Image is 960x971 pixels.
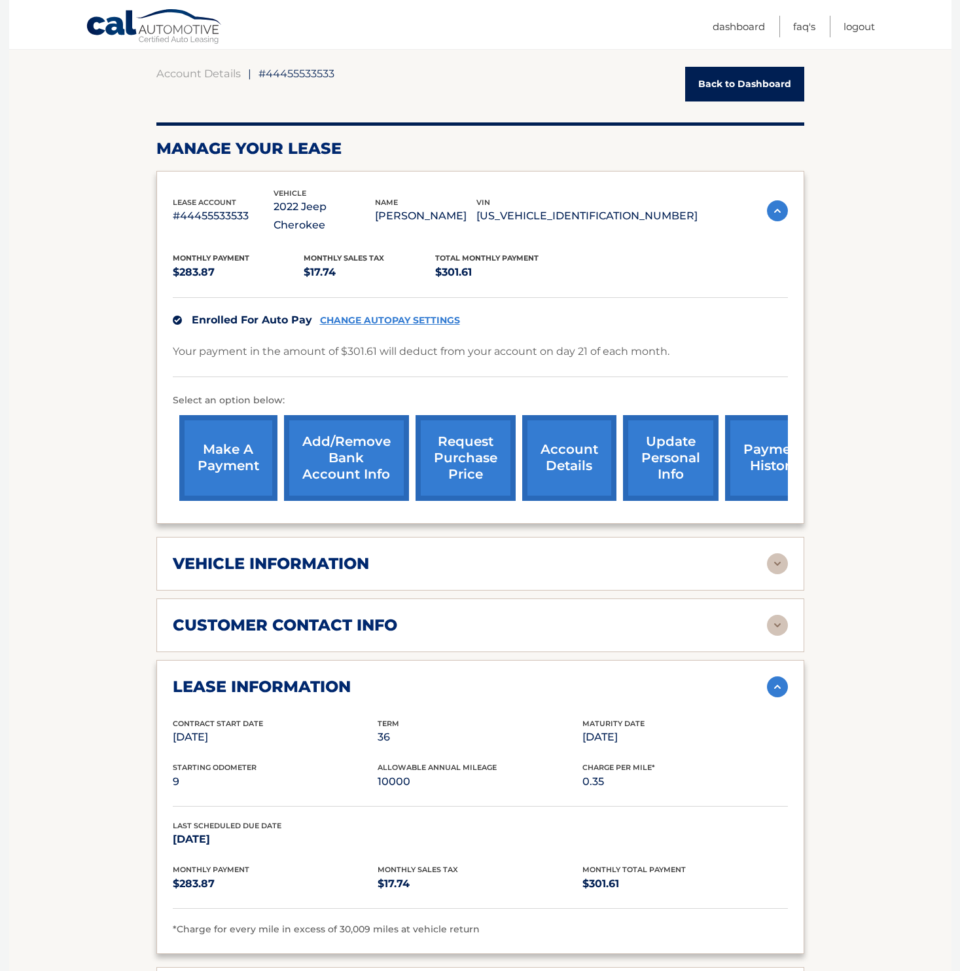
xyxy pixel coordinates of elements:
[582,719,645,728] span: Maturity Date
[248,67,251,80] span: |
[844,16,875,37] a: Logout
[156,139,804,158] h2: Manage Your Lease
[258,67,334,80] span: #44455533533
[522,415,616,501] a: account details
[179,415,277,501] a: make a payment
[173,763,257,772] span: Starting Odometer
[713,16,765,37] a: Dashboard
[375,207,476,225] p: [PERSON_NAME]
[582,773,787,791] p: 0.35
[304,263,435,282] p: $17.74
[623,415,719,501] a: update personal info
[378,875,582,893] p: $17.74
[173,875,378,893] p: $283.87
[435,263,567,282] p: $301.61
[173,821,281,830] span: Last Scheduled Due Date
[378,763,497,772] span: Allowable Annual Mileage
[173,207,274,225] p: #44455533533
[582,875,787,893] p: $301.61
[173,923,480,935] span: *Charge for every mile in excess of 30,009 miles at vehicle return
[476,198,490,207] span: vin
[416,415,516,501] a: request purchase price
[767,200,788,221] img: accordion-active.svg
[274,198,375,234] p: 2022 Jeep Cherokee
[156,67,241,80] a: Account Details
[192,314,312,326] span: Enrolled For Auto Pay
[378,773,582,791] p: 10000
[378,865,458,874] span: Monthly Sales Tax
[173,677,351,697] h2: lease information
[173,253,249,263] span: Monthly Payment
[375,198,398,207] span: name
[173,554,369,574] h2: vehicle information
[320,315,460,326] a: CHANGE AUTOPAY SETTINGS
[435,253,539,263] span: Total Monthly Payment
[767,676,788,697] img: accordion-active.svg
[284,415,409,501] a: Add/Remove bank account info
[173,719,263,728] span: Contract Start Date
[173,615,397,635] h2: customer contact info
[725,415,823,501] a: payment history
[173,830,378,849] p: [DATE]
[378,728,582,746] p: 36
[86,9,223,46] a: Cal Automotive
[582,728,787,746] p: [DATE]
[173,728,378,746] p: [DATE]
[685,67,804,101] a: Back to Dashboard
[173,342,669,361] p: Your payment in the amount of $301.61 will deduct from your account on day 21 of each month.
[173,393,788,409] p: Select an option below:
[476,207,698,225] p: [US_VEHICLE_IDENTIFICATION_NUMBER]
[767,615,788,636] img: accordion-rest.svg
[793,16,815,37] a: FAQ's
[173,865,249,874] span: Monthly Payment
[173,316,182,325] img: check.svg
[378,719,399,728] span: Term
[173,263,304,282] p: $283.87
[173,773,378,791] p: 9
[582,763,655,772] span: Charge Per Mile*
[767,553,788,574] img: accordion-rest.svg
[582,865,686,874] span: Monthly Total Payment
[274,189,306,198] span: vehicle
[173,198,236,207] span: lease account
[304,253,384,263] span: Monthly sales Tax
